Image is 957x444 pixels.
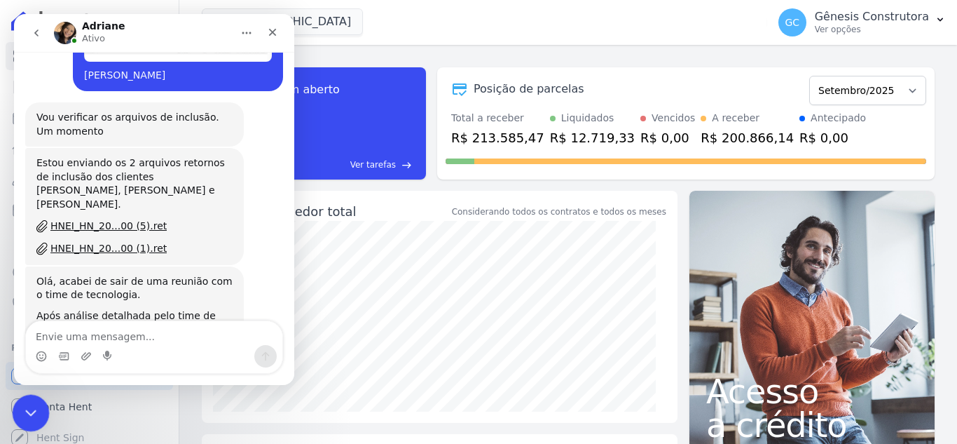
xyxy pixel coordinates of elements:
iframe: Intercom live chat [13,395,50,432]
a: Crédito [6,258,173,286]
div: A receber [712,111,759,126]
div: Vou verificar os arquivos de inclusão. Um momento [11,88,230,133]
div: R$ 200.866,14 [701,128,794,147]
div: Posição de parcelas [474,81,584,97]
div: Considerando todos os contratos e todos os meses [452,206,666,218]
div: [PERSON_NAME] [70,55,258,69]
a: HNEI_HN_20...00 (5).ret [22,205,219,220]
div: HNEI_HN_20...00 (1).ret [36,227,153,242]
textarea: Envie uma mensagem... [12,307,268,331]
div: R$ 0,00 [799,128,866,147]
div: Olá, acabei de sair de uma reunião com o time de tecnologia. [22,261,219,288]
div: HNEI_HN_20...00 (5).ret [36,205,153,220]
span: east [401,160,412,170]
div: R$ 12.719,33 [550,128,635,147]
div: Vou verificar os arquivos de inclusão. Um momento [22,97,219,124]
button: Selecionador de Emoji [22,337,33,348]
div: Estou enviando os 2 arquivos retornos de inclusão dos clientes [PERSON_NAME], [PERSON_NAME] e [PE... [22,142,219,197]
div: Saldo devedor total [233,202,449,221]
button: Upload do anexo [67,337,78,348]
a: Conta Hent [6,393,173,421]
div: Liquidados [561,111,614,126]
div: Estou enviando os 2 arquivos retornos de inclusão dos clientes [PERSON_NAME], [PERSON_NAME] e [PE... [11,134,230,250]
a: HNEI_HN_20...00 (1).ret [22,227,219,243]
div: Gênesis diz… [11,8,269,88]
span: a crédito [706,408,918,442]
button: Start recording [89,337,100,348]
div: Adriane diz… [11,134,269,252]
div: [PERSON_NAME] [59,8,269,77]
button: GC Gênesis Construtora Ver opções [767,3,957,42]
a: Parcelas [6,104,173,132]
button: [GEOGRAPHIC_DATA] [202,8,363,35]
a: Visão Geral [6,42,173,70]
a: Ver tarefas east [254,159,412,171]
div: Fechar [246,6,271,31]
div: R$ 0,00 [640,128,695,147]
a: Clientes [6,166,173,194]
a: Recebíveis [6,362,173,390]
span: GC [785,18,799,27]
div: Olá, acabei de sair de uma reunião com o time de tecnologia.Após análise detalhada pelo time de t... [11,253,230,441]
button: Enviar uma mensagem [240,331,263,354]
a: Contratos [6,73,173,101]
a: Negativação [6,289,173,317]
div: R$ 213.585,47 [451,128,544,147]
p: Gênesis Construtora [815,10,929,24]
div: Vencidos [652,111,695,126]
div: Plataformas [11,339,167,356]
span: Ver tarefas [350,159,396,171]
a: Transferências [6,227,173,255]
iframe: Intercom live chat [14,14,294,385]
button: Início [219,6,246,32]
button: Selecionador de GIF [44,337,55,348]
a: Minha Carteira [6,196,173,224]
div: Total a receber [451,111,544,126]
span: Acesso [706,375,918,408]
span: Conta Hent [36,400,92,414]
div: Adriane diz… [11,88,269,134]
div: Antecipado [811,111,866,126]
div: Após análise detalhada pelo time de tecnologia sobre o chamado aberto - mesmo com o parecer inici... [22,295,219,433]
a: Lotes [6,135,173,163]
p: Ver opções [815,24,929,35]
p: Ativo [68,18,91,32]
